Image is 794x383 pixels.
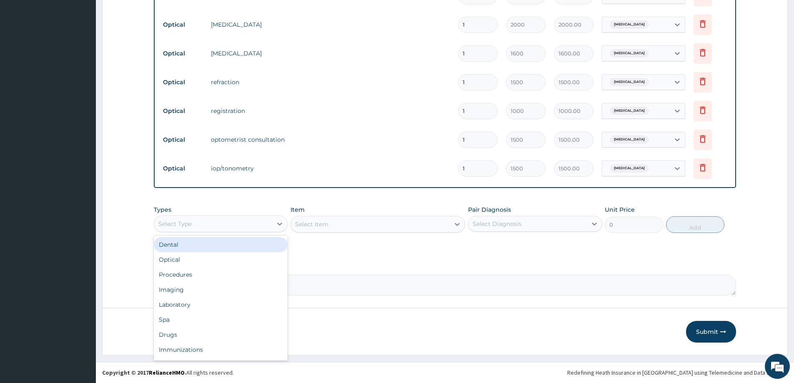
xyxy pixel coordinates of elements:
[207,74,454,90] td: refraction
[96,362,794,383] footer: All rights reserved.
[154,282,288,297] div: Imaging
[610,164,649,173] span: [MEDICAL_DATA]
[154,206,171,213] label: Types
[154,327,288,342] div: Drugs
[154,252,288,267] div: Optical
[207,131,454,148] td: optometrist consultation
[154,237,288,252] div: Dental
[159,75,207,90] td: Optical
[154,357,288,372] div: Others
[610,49,649,58] span: [MEDICAL_DATA]
[159,132,207,148] td: Optical
[15,42,34,63] img: d_794563401_company_1708531726252_794563401
[48,105,115,189] span: We're online!
[605,205,635,214] label: Unit Price
[154,263,736,270] label: Comment
[149,369,185,376] a: RelianceHMO
[154,267,288,282] div: Procedures
[610,107,649,115] span: [MEDICAL_DATA]
[610,20,649,29] span: [MEDICAL_DATA]
[567,368,788,377] div: Redefining Heath Insurance in [GEOGRAPHIC_DATA] using Telemedicine and Data Science!
[102,369,186,376] strong: Copyright © 2017 .
[159,161,207,176] td: Optical
[207,45,454,62] td: [MEDICAL_DATA]
[158,220,192,228] div: Select Type
[291,205,305,214] label: Item
[207,160,454,177] td: iop/tonometry
[154,312,288,327] div: Spa
[207,16,454,33] td: [MEDICAL_DATA]
[610,135,649,144] span: [MEDICAL_DATA]
[686,321,736,343] button: Submit
[137,4,157,24] div: Minimize live chat window
[154,297,288,312] div: Laboratory
[610,78,649,86] span: [MEDICAL_DATA]
[159,46,207,61] td: Optical
[468,205,511,214] label: Pair Diagnosis
[43,47,140,58] div: Chat with us now
[473,220,521,228] div: Select Diagnosis
[154,342,288,357] div: Immunizations
[159,103,207,119] td: Optical
[207,103,454,119] td: registration
[159,17,207,33] td: Optical
[4,228,159,257] textarea: Type your message and hit 'Enter'
[666,216,724,233] button: Add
